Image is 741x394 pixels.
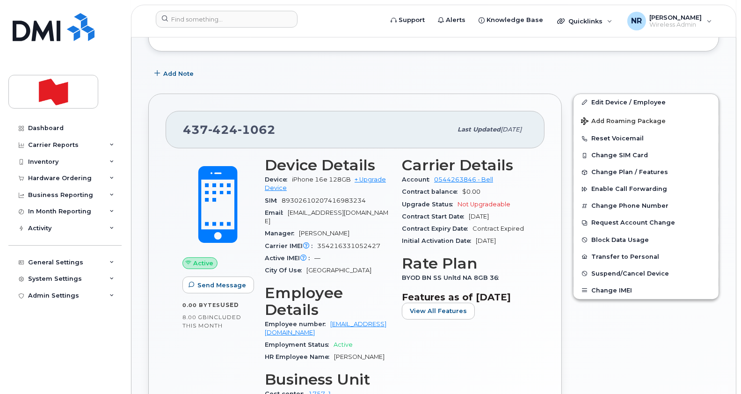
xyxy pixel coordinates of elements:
[402,176,434,183] span: Account
[458,201,510,208] span: Not Upgradeable
[317,242,380,249] span: 354216331052427
[402,157,528,174] h3: Carrier Details
[265,371,391,388] h3: Business Unit
[197,281,246,290] span: Send Message
[472,11,550,29] a: Knowledge Base
[591,186,667,193] span: Enable Call Forwarding
[292,176,351,183] span: iPhone 16e 128GB
[574,265,719,282] button: Suspend/Cancel Device
[487,15,543,25] span: Knowledge Base
[591,270,669,277] span: Suspend/Cancel Device
[574,181,719,197] button: Enable Call Forwarding
[402,274,503,281] span: BYOD BN SS Unltd NA 8GB 36
[431,11,472,29] a: Alerts
[306,267,371,274] span: [GEOGRAPHIC_DATA]
[402,255,528,272] h3: Rate Plan
[574,130,719,147] button: Reset Voicemail
[182,314,241,329] span: included this month
[446,15,465,25] span: Alerts
[650,21,702,29] span: Wireless Admin
[574,282,719,299] button: Change IMEI
[434,176,493,183] a: 0544263846 - Bell
[402,292,528,303] h3: Features as of [DATE]
[334,341,353,348] span: Active
[182,302,220,308] span: 0.00 Bytes
[402,237,476,244] span: Initial Activation Date
[472,225,524,232] span: Contract Expired
[574,214,719,231] button: Request Account Change
[458,126,501,133] span: Last updated
[574,197,719,214] button: Change Phone Number
[265,230,299,237] span: Manager
[282,197,366,204] span: 89302610207416983234
[265,267,306,274] span: City Of Use
[631,15,642,27] span: NR
[299,230,349,237] span: [PERSON_NAME]
[265,209,388,225] span: [EMAIL_ADDRESS][DOMAIN_NAME]
[574,94,719,111] a: Edit Device / Employee
[265,242,317,249] span: Carrier IMEI
[469,213,489,220] span: [DATE]
[265,255,314,262] span: Active IMEI
[568,17,603,25] span: Quicklinks
[591,169,668,176] span: Change Plan / Features
[314,255,320,262] span: —
[265,341,334,348] span: Employment Status
[574,248,719,265] button: Transfer to Personal
[265,209,288,216] span: Email
[182,314,207,321] span: 8.00 GB
[574,164,719,181] button: Change Plan / Features
[265,321,386,336] a: [EMAIL_ADDRESS][DOMAIN_NAME]
[551,12,619,30] div: Quicklinks
[462,188,480,195] span: $0.00
[402,225,472,232] span: Contract Expiry Date
[650,14,702,21] span: [PERSON_NAME]
[208,123,238,137] span: 424
[183,123,276,137] span: 437
[402,201,458,208] span: Upgrade Status
[163,69,194,78] span: Add Note
[574,232,719,248] button: Block Data Usage
[265,157,391,174] h3: Device Details
[182,277,254,293] button: Send Message
[476,237,496,244] span: [DATE]
[574,111,719,130] button: Add Roaming Package
[193,259,213,268] span: Active
[410,306,467,315] span: View All Features
[265,176,292,183] span: Device
[156,11,298,28] input: Find something...
[265,285,391,318] h3: Employee Details
[265,353,334,360] span: HR Employee Name
[402,188,462,195] span: Contract balance
[501,126,522,133] span: [DATE]
[334,353,385,360] span: [PERSON_NAME]
[148,66,202,82] button: Add Note
[402,303,475,320] button: View All Features
[220,301,239,308] span: used
[581,117,666,126] span: Add Roaming Package
[399,15,425,25] span: Support
[384,11,431,29] a: Support
[238,123,276,137] span: 1062
[265,321,330,328] span: Employee number
[402,213,469,220] span: Contract Start Date
[265,197,282,204] span: SIM
[621,12,719,30] div: Nancy Robitaille
[574,147,719,164] button: Change SIM Card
